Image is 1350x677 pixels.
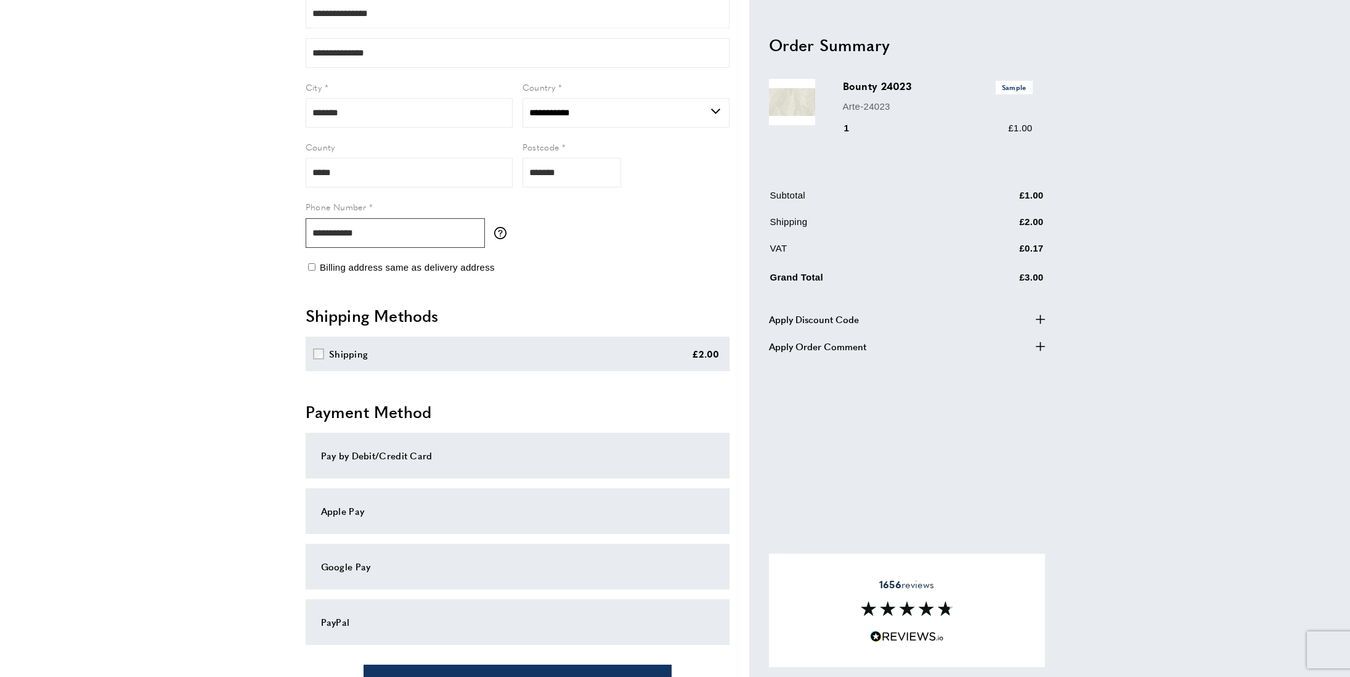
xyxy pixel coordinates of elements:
div: £2.00 [692,347,720,361]
div: PayPal [321,615,714,630]
div: Google Pay [321,559,714,574]
strong: 1656 [879,577,901,591]
span: Sample [996,81,1033,94]
span: City [306,81,322,93]
span: Phone Number [306,200,367,213]
td: £1.00 [959,188,1044,212]
span: Apply Discount Code [769,311,859,326]
img: Bounty 24023 [769,79,815,125]
td: Subtotal [770,188,958,212]
h2: Shipping Methods [306,305,730,327]
span: reviews [879,578,934,591]
input: Billing address same as delivery address [308,263,315,271]
div: Pay by Debit/Credit Card [321,448,714,463]
img: Reviews.io 5 stars [870,631,944,642]
div: Shipping [329,347,368,361]
span: £1.00 [1008,123,1032,133]
span: Apply Order Comment [769,339,866,353]
img: Reviews section [861,601,953,616]
td: Shipping [770,215,958,239]
div: Apple Pay [321,504,714,519]
td: £3.00 [959,268,1044,294]
p: Arte-24023 [843,99,1033,113]
h3: Bounty 24023 [843,79,1033,94]
h2: Order Summary [769,33,1045,55]
span: County [306,141,335,153]
td: £2.00 [959,215,1044,239]
span: Country [523,81,556,93]
td: VAT [770,241,958,265]
span: Postcode [523,141,559,153]
div: 1 [843,121,867,136]
span: Billing address same as delivery address [320,262,495,273]
td: £0.17 [959,241,1044,265]
h2: Payment Method [306,401,730,423]
button: More information [494,227,513,239]
td: Grand Total [770,268,958,294]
